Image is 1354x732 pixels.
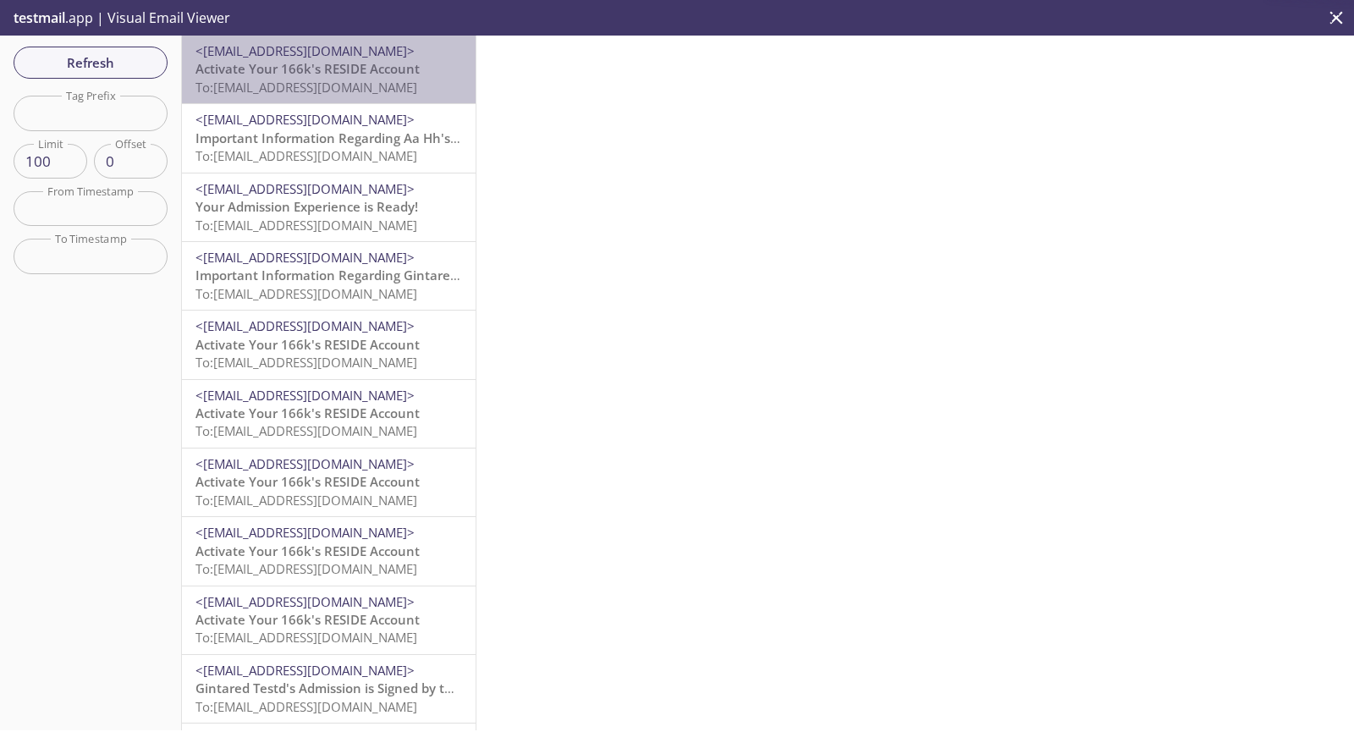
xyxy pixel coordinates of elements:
span: Important Information Regarding Aa Hh's Admission to [GEOGRAPHIC_DATA][PERSON_NAME] (IL2019 [GEOG... [195,129,1051,146]
span: <[EMAIL_ADDRESS][DOMAIN_NAME]> [195,180,415,197]
span: To: [EMAIL_ADDRESS][DOMAIN_NAME] [195,560,417,577]
span: To: [EMAIL_ADDRESS][DOMAIN_NAME] [195,79,417,96]
span: <[EMAIL_ADDRESS][DOMAIN_NAME]> [195,662,415,679]
div: <[EMAIL_ADDRESS][DOMAIN_NAME]>Important Information Regarding Aa Hh's Admission to [GEOGRAPHIC_DA... [182,104,476,172]
span: <[EMAIL_ADDRESS][DOMAIN_NAME]> [195,317,415,334]
span: <[EMAIL_ADDRESS][DOMAIN_NAME]> [195,593,415,610]
span: Activate Your 166k's RESIDE Account [195,611,420,628]
span: <[EMAIL_ADDRESS][DOMAIN_NAME]> [195,249,415,266]
span: To: [EMAIL_ADDRESS][DOMAIN_NAME] [195,147,417,164]
span: To: [EMAIL_ADDRESS][DOMAIN_NAME] [195,629,417,646]
span: <[EMAIL_ADDRESS][DOMAIN_NAME]> [195,42,415,59]
span: Activate Your 166k's RESIDE Account [195,405,420,421]
div: <[EMAIL_ADDRESS][DOMAIN_NAME]>Your Admission Experience is Ready!To:[EMAIL_ADDRESS][DOMAIN_NAME] [182,173,476,241]
div: <[EMAIL_ADDRESS][DOMAIN_NAME]>Activate Your 166k's RESIDE AccountTo:[EMAIL_ADDRESS][DOMAIN_NAME] [182,586,476,654]
span: testmail [14,8,65,27]
span: Refresh [27,52,154,74]
span: Activate Your 166k's RESIDE Account [195,473,420,490]
div: <[EMAIL_ADDRESS][DOMAIN_NAME]>Important Information Regarding Gintare Testsdf's Admission to Prem... [182,242,476,310]
span: Activate Your 166k's RESIDE Account [195,336,420,353]
span: <[EMAIL_ADDRESS][DOMAIN_NAME]> [195,455,415,472]
span: Activate Your 166k's RESIDE Account [195,542,420,559]
span: To: [EMAIL_ADDRESS][DOMAIN_NAME] [195,217,417,234]
span: <[EMAIL_ADDRESS][DOMAIN_NAME]> [195,111,415,128]
div: <[EMAIL_ADDRESS][DOMAIN_NAME]>Activate Your 166k's RESIDE AccountTo:[EMAIL_ADDRESS][DOMAIN_NAME] [182,449,476,516]
span: Activate Your 166k's RESIDE Account [195,60,420,77]
div: <[EMAIL_ADDRESS][DOMAIN_NAME]>Activate Your 166k's RESIDE AccountTo:[EMAIL_ADDRESS][DOMAIN_NAME] [182,311,476,378]
span: <[EMAIL_ADDRESS][DOMAIN_NAME]> [195,524,415,541]
div: <[EMAIL_ADDRESS][DOMAIN_NAME]>Activate Your 166k's RESIDE AccountTo:[EMAIL_ADDRESS][DOMAIN_NAME] [182,517,476,585]
span: <[EMAIL_ADDRESS][DOMAIN_NAME]> [195,387,415,404]
span: Your Admission Experience is Ready! [195,198,418,215]
span: To: [EMAIL_ADDRESS][DOMAIN_NAME] [195,285,417,302]
div: <[EMAIL_ADDRESS][DOMAIN_NAME]>Gintared Testd's Admission is Signed by the ResidentTo:[EMAIL_ADDRE... [182,655,476,723]
div: <[EMAIL_ADDRESS][DOMAIN_NAME]>Activate Your 166k's RESIDE AccountTo:[EMAIL_ADDRESS][DOMAIN_NAME] [182,36,476,103]
span: To: [EMAIL_ADDRESS][DOMAIN_NAME] [195,354,417,371]
button: Refresh [14,47,168,79]
span: Gintared Testd's Admission is Signed by the Resident [195,680,518,696]
span: To: [EMAIL_ADDRESS][DOMAIN_NAME] [195,422,417,439]
span: To: [EMAIL_ADDRESS][DOMAIN_NAME] [195,698,417,715]
span: Important Information Regarding Gintare Testsdf's Admission to Premier IL (IL2019 PREMIER) [195,267,765,283]
div: <[EMAIL_ADDRESS][DOMAIN_NAME]>Activate Your 166k's RESIDE AccountTo:[EMAIL_ADDRESS][DOMAIN_NAME] [182,380,476,448]
span: To: [EMAIL_ADDRESS][DOMAIN_NAME] [195,492,417,509]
